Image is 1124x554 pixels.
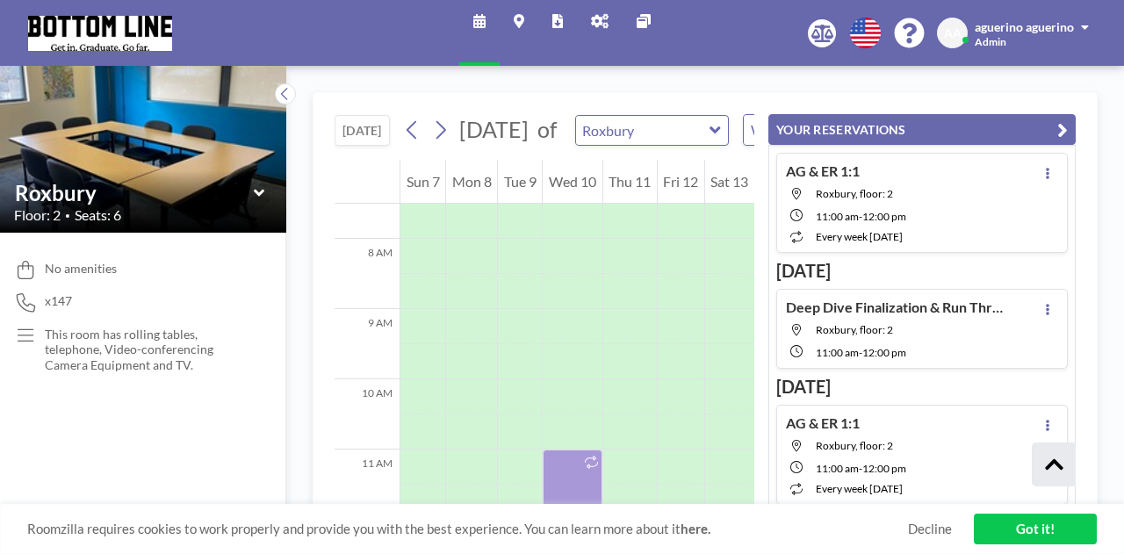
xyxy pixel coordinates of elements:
[28,16,172,51] img: organization-logo
[816,439,893,452] span: Roxbury, floor: 2
[747,119,847,141] span: WEEKLY VIEW
[776,376,1068,398] h3: [DATE]
[974,514,1097,544] a: Got it!
[498,160,542,204] div: Tue 9
[744,115,896,145] div: Search for option
[446,160,497,204] div: Mon 8
[859,210,862,223] span: -
[335,239,400,309] div: 8 AM
[975,35,1006,48] span: Admin
[816,482,903,495] span: every week [DATE]
[862,346,906,359] span: 12:00 PM
[975,19,1074,34] span: aguerino aguerino
[603,160,657,204] div: Thu 11
[681,521,710,536] a: here.
[335,450,400,520] div: 11 AM
[786,299,1005,316] h4: Deep Dive Finalization & Run Through
[45,293,72,309] span: x147
[75,206,121,224] span: Seats: 6
[786,414,860,432] h4: AG & ER 1:1
[816,323,893,336] span: Roxbury, floor: 2
[862,462,906,475] span: 12:00 PM
[400,160,445,204] div: Sun 7
[776,260,1068,282] h3: [DATE]
[816,210,859,223] span: 11:00 AM
[335,169,400,239] div: 7 AM
[859,462,862,475] span: -
[537,116,557,143] span: of
[862,210,906,223] span: 12:00 PM
[859,346,862,359] span: -
[335,115,390,146] button: [DATE]
[459,116,529,142] span: [DATE]
[45,261,117,277] span: No amenities
[768,114,1076,145] button: YOUR RESERVATIONS
[908,521,952,537] a: Decline
[658,160,704,204] div: Fri 12
[816,462,859,475] span: 11:00 AM
[816,230,903,243] span: every week [DATE]
[27,521,908,537] span: Roomzilla requires cookies to work properly and provide you with the best experience. You can lea...
[15,180,254,205] input: Roxbury
[786,162,860,180] h4: AG & ER 1:1
[543,160,602,204] div: Wed 10
[705,160,754,204] div: Sat 13
[816,187,893,200] span: Roxbury, floor: 2
[45,327,251,373] div: This room has rolling tables, telephone, Video-conferencing Camera Equipment and TV.
[65,210,70,221] span: •
[335,309,400,379] div: 9 AM
[576,116,710,145] input: Roxbury
[335,379,400,450] div: 10 AM
[944,25,962,41] span: AA
[816,346,859,359] span: 11:00 AM
[14,206,61,224] span: Floor: 2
